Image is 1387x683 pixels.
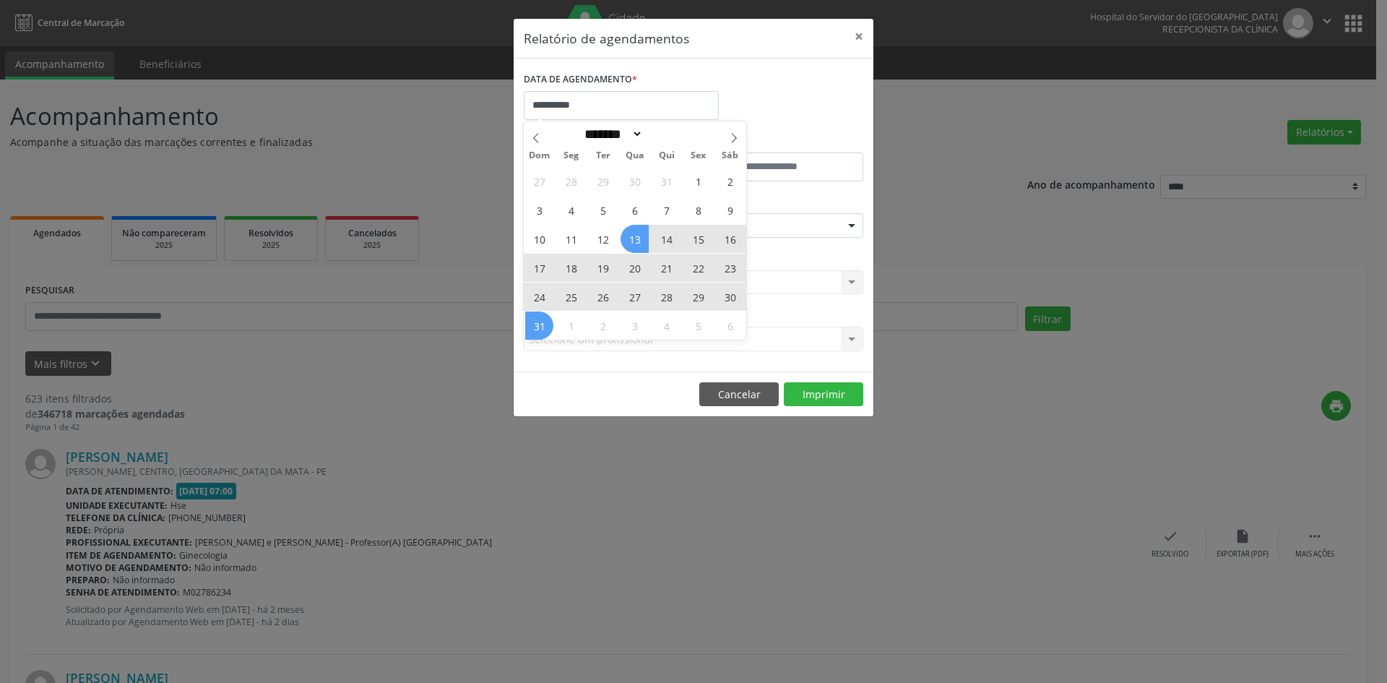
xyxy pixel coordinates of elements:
select: Month [579,126,643,142]
span: Agosto 25, 2025 [557,283,585,311]
span: Setembro 6, 2025 [716,312,744,340]
span: Agosto 20, 2025 [621,254,649,282]
input: Year [643,126,691,142]
button: Imprimir [784,382,863,407]
label: DATA DE AGENDAMENTO [524,69,637,91]
span: Setembro 2, 2025 [589,312,617,340]
span: Agosto 15, 2025 [684,225,712,253]
span: Dom [524,151,556,160]
span: Agosto 7, 2025 [652,196,680,224]
span: Julho 31, 2025 [652,167,680,195]
span: Setembro 1, 2025 [557,312,585,340]
span: Agosto 6, 2025 [621,196,649,224]
span: Agosto 22, 2025 [684,254,712,282]
span: Julho 28, 2025 [557,167,585,195]
button: Close [844,19,873,54]
span: Agosto 30, 2025 [716,283,744,311]
span: Agosto 28, 2025 [652,283,680,311]
button: Cancelar [699,382,779,407]
span: Agosto 31, 2025 [525,312,553,340]
span: Julho 27, 2025 [525,167,553,195]
span: Julho 29, 2025 [589,167,617,195]
span: Julho 30, 2025 [621,167,649,195]
span: Seg [556,151,587,160]
span: Agosto 23, 2025 [716,254,744,282]
span: Agosto 12, 2025 [589,225,617,253]
span: Qui [651,151,683,160]
span: Agosto 29, 2025 [684,283,712,311]
span: Agosto 14, 2025 [652,225,680,253]
span: Agosto 4, 2025 [557,196,585,224]
span: Agosto 11, 2025 [557,225,585,253]
span: Agosto 8, 2025 [684,196,712,224]
span: Agosto 26, 2025 [589,283,617,311]
span: Agosto 2, 2025 [716,167,744,195]
span: Agosto 21, 2025 [652,254,680,282]
span: Agosto 13, 2025 [621,225,649,253]
span: Agosto 27, 2025 [621,283,649,311]
span: Setembro 4, 2025 [652,312,680,340]
span: Qua [619,151,651,160]
label: ATÉ [697,130,863,153]
span: Agosto 5, 2025 [589,196,617,224]
span: Agosto 19, 2025 [589,254,617,282]
span: Agosto 16, 2025 [716,225,744,253]
span: Setembro 3, 2025 [621,312,649,340]
span: Agosto 24, 2025 [525,283,553,311]
span: Agosto 9, 2025 [716,196,744,224]
span: Agosto 1, 2025 [684,167,712,195]
span: Agosto 17, 2025 [525,254,553,282]
h5: Relatório de agendamentos [524,29,689,48]
span: Agosto 3, 2025 [525,196,553,224]
span: Agosto 10, 2025 [525,225,553,253]
span: Setembro 5, 2025 [684,312,712,340]
span: Agosto 18, 2025 [557,254,585,282]
span: Sex [683,151,714,160]
span: Ter [587,151,619,160]
span: Sáb [714,151,746,160]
